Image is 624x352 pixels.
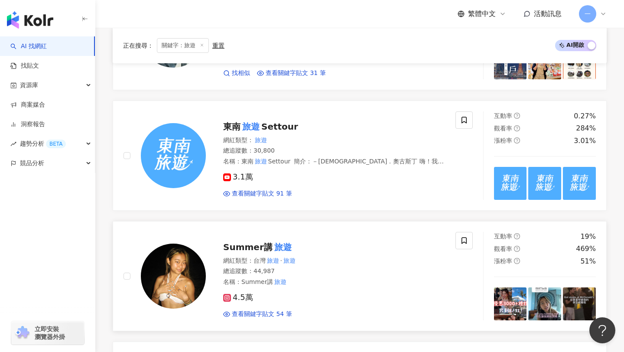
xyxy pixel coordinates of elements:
[266,69,326,78] span: 查看關鍵字貼文 31 筆
[10,62,39,70] a: 找貼文
[241,158,253,165] span: 東南
[494,257,512,264] span: 漲粉率
[20,134,66,153] span: 趨勢分析
[528,167,561,200] img: post-image
[273,277,288,287] mark: 旅遊
[223,257,445,265] div: 網紅類型 ：
[563,167,596,200] img: post-image
[113,221,607,331] a: KOL AvatarSummer講旅遊網紅類型：台灣旅遊·旅遊總追蹤數：44,987名稱：Summer講旅遊4.5萬查看關鍵字貼文 54 筆互動率question-circle19%觀看率que...
[10,120,45,129] a: 洞察報告
[261,121,298,132] span: Settour
[253,257,266,264] span: 台灣
[574,136,596,146] div: 3.01%
[223,310,292,319] a: 查看關鍵字貼文 54 筆
[514,137,520,143] span: question-circle
[514,125,520,131] span: question-circle
[268,158,291,165] span: Settour
[574,111,596,121] div: 0.27%
[10,141,16,147] span: rise
[141,123,206,188] img: KOL Avatar
[266,256,280,265] mark: 旅遊
[253,156,268,166] mark: 旅遊
[223,147,445,155] div: 總追蹤數 ： 30,800
[494,233,512,240] span: 互動率
[223,189,292,198] a: 查看關鍵字貼文 91 筆
[232,310,292,319] span: 查看關鍵字貼文 54 筆
[7,11,53,29] img: logo
[10,101,45,109] a: 商案媒合
[223,69,250,78] a: 找相似
[229,165,244,175] mark: 旅遊
[563,287,596,320] img: post-image
[20,153,44,173] span: 競品分析
[514,246,520,252] span: question-circle
[241,278,273,285] span: Summer講
[141,244,206,309] img: KOL Avatar
[35,325,65,341] span: 立即安裝 瀏覽器外掛
[223,173,253,182] span: 3.1萬
[305,165,319,175] mark: 旅遊
[576,244,596,254] div: 469%
[253,135,268,145] mark: 旅遊
[514,233,520,239] span: question-circle
[223,158,444,190] span: 簡介 ：
[212,42,224,49] div: 重置
[528,287,561,320] img: post-image
[273,240,293,254] mark: 旅遊
[280,257,282,264] span: ·
[494,245,512,252] span: 觀看率
[223,136,445,145] div: 網紅類型 ：
[223,158,444,173] span: －[DEMOGRAPHIC_DATA]．奧古斯丁 嗨！我們是
[240,120,261,134] mark: 旅遊
[282,256,297,265] mark: 旅遊
[14,326,31,340] img: chrome extension
[223,267,445,276] div: 總追蹤數 ： 44,987
[589,317,615,343] iframe: Help Scout Beacon - Open
[494,125,512,132] span: 觀看率
[494,287,527,320] img: post-image
[157,38,209,53] span: 關鍵字：旅遊
[534,10,562,18] span: 活動訊息
[123,42,153,49] span: 正在搜尋 ：
[232,189,292,198] span: 查看關鍵字貼文 91 筆
[576,124,596,133] div: 284%
[580,232,596,241] div: 19%
[223,242,273,252] span: Summer講
[494,112,512,119] span: 互動率
[514,258,520,264] span: question-circle
[232,69,250,78] span: 找相似
[468,9,496,19] span: 繁體中文
[494,167,527,200] img: post-image
[11,321,84,345] a: chrome extension立即安裝 瀏覽器外掛
[514,113,520,119] span: question-circle
[580,257,596,266] div: 51%
[20,75,38,95] span: 資源庫
[223,293,253,302] span: 4.5萬
[494,137,512,144] span: 漲粉率
[257,69,326,78] a: 查看關鍵字貼文 31 筆
[46,140,66,148] div: BETA
[585,9,591,19] span: 一
[10,42,47,51] a: searchAI 找網紅
[113,101,607,211] a: KOL Avatar東南旅遊Settour網紅類型：旅遊總追蹤數：30,800名稱：東南旅遊Settour簡介：－[DEMOGRAPHIC_DATA]．奧古斯丁 嗨！我們是旅遊旅遊3.1萬查看關...
[223,158,290,165] span: 名稱 ：
[223,121,240,132] span: 東南
[223,277,288,287] span: 名稱 ：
